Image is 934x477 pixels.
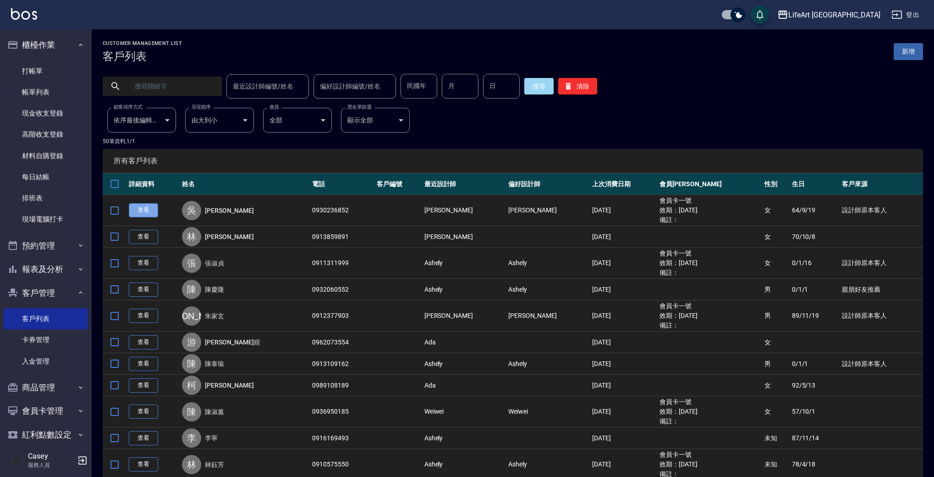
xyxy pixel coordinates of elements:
td: [DATE] [590,396,657,427]
td: Weiwei [506,396,590,427]
td: 男 [762,279,790,300]
td: Ashely [506,279,590,300]
td: 0930236852 [310,195,374,226]
a: 查看 [129,335,158,349]
td: [DATE] [590,248,657,279]
a: 查看 [129,203,158,217]
td: 女 [762,226,790,248]
td: [PERSON_NAME] [506,195,590,226]
td: 女 [762,332,790,353]
a: 帳單列表 [4,82,88,103]
ul: 備註： [659,268,760,277]
td: 設計師原本客人 [840,353,923,375]
a: 新增 [894,43,923,60]
button: 清除 [558,78,597,94]
th: 客戶來源 [840,173,923,195]
a: 陳慶隆 [205,285,224,294]
th: 詳細資料 [126,173,180,195]
p: 服務人員 [28,461,75,469]
ul: 備註： [659,416,760,426]
td: Ashely [506,248,590,279]
td: 0936950185 [310,396,374,427]
ul: 備註： [659,215,760,225]
a: 查看 [129,230,158,244]
h3: 客戶列表 [103,50,182,63]
div: 陳 [182,354,201,373]
td: [PERSON_NAME] [422,195,506,226]
a: 每日結帳 [4,166,88,188]
label: 黑名單篩選 [347,104,371,111]
a: 高階收支登錄 [4,124,88,145]
a: 查看 [129,378,158,393]
td: [PERSON_NAME] [422,300,506,332]
div: [PERSON_NAME] [182,306,201,326]
th: 性別 [762,173,790,195]
div: 依序最後編輯時間 [107,108,176,133]
td: 0989108189 [310,375,374,396]
button: 客戶管理 [4,281,88,305]
button: 搜尋 [524,78,554,94]
td: 87/11/14 [790,427,840,449]
td: 設計師原本客人 [840,300,923,332]
th: 最近設計師 [422,173,506,195]
button: 紅利點數設定 [4,423,88,447]
th: 會員[PERSON_NAME] [657,173,762,195]
td: [DATE] [590,427,657,449]
ul: 會員卡一號 [659,301,760,311]
td: Ashely [422,353,506,375]
td: 0916169493 [310,427,374,449]
a: 查看 [129,431,158,445]
a: 客戶列表 [4,308,88,329]
a: [PERSON_NAME] [205,232,253,241]
td: Ashely [422,248,506,279]
td: 0962073554 [310,332,374,353]
div: 由大到小 [185,108,254,133]
a: [PERSON_NAME] [205,206,253,215]
a: 查看 [129,457,158,471]
td: 0912377903 [310,300,374,332]
a: [PERSON_NAME]媗 [205,338,260,347]
td: Ada [422,375,506,396]
a: 陳泰瑜 [205,359,224,368]
div: 李 [182,428,201,448]
label: 呈現順序 [192,104,211,111]
td: 設計師原本客人 [840,195,923,226]
th: 偏好設計師 [506,173,590,195]
ul: 會員卡一號 [659,450,760,460]
div: 林 [182,227,201,246]
a: 林鈺芳 [205,460,224,469]
div: 陳 [182,402,201,422]
td: 70/10/8 [790,226,840,248]
button: 商品管理 [4,376,88,399]
a: 陳淑蕙 [205,407,224,416]
button: LifeArt [GEOGRAPHIC_DATA] [774,6,884,24]
td: Ashely [422,427,506,449]
td: 92/5/13 [790,375,840,396]
div: 柯 [182,376,201,395]
label: 會員 [269,104,279,111]
td: [PERSON_NAME] [422,226,506,248]
td: Ashely [422,279,506,300]
h2: Customer Management List [103,40,182,46]
th: 生日 [790,173,840,195]
td: Ada [422,332,506,353]
td: [DATE] [590,332,657,353]
a: 查看 [129,357,158,371]
td: [DATE] [590,300,657,332]
a: 查看 [129,405,158,419]
div: 張 [182,254,201,273]
a: 入金管理 [4,351,88,372]
td: 女 [762,396,790,427]
td: 0/1/16 [790,248,840,279]
td: [DATE] [590,375,657,396]
ul: 效期： [DATE] [659,460,760,469]
td: [DATE] [590,195,657,226]
button: 櫃檯作業 [4,33,88,57]
div: 林 [182,455,201,474]
td: 男 [762,353,790,375]
td: 0913109162 [310,353,374,375]
ul: 備註： [659,321,760,330]
td: [DATE] [590,279,657,300]
button: save [751,6,769,24]
td: 64/9/19 [790,195,840,226]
